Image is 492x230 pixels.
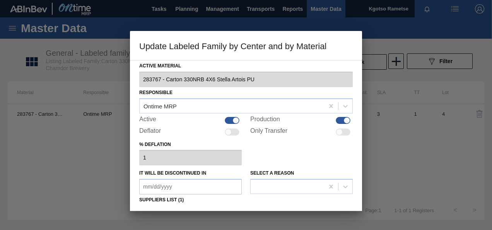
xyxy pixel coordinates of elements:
[139,179,242,194] input: mm/dd/yyyy
[139,60,353,72] label: Active Material
[143,103,177,109] div: Ontime MRP
[139,127,161,137] label: Deflator
[139,90,173,95] label: Responsible
[139,170,206,176] label: It will be discontinued in
[139,197,184,203] label: Suppliers list (1)
[250,127,287,137] label: Only Transfer
[139,116,156,125] label: Active
[324,208,343,227] button: delete-icon
[250,170,294,176] label: Select a reason
[139,139,242,150] label: % deflation
[139,208,151,227] li: A
[130,31,362,60] h3: Update Labeled Family by Center and by Material
[250,116,280,125] label: Production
